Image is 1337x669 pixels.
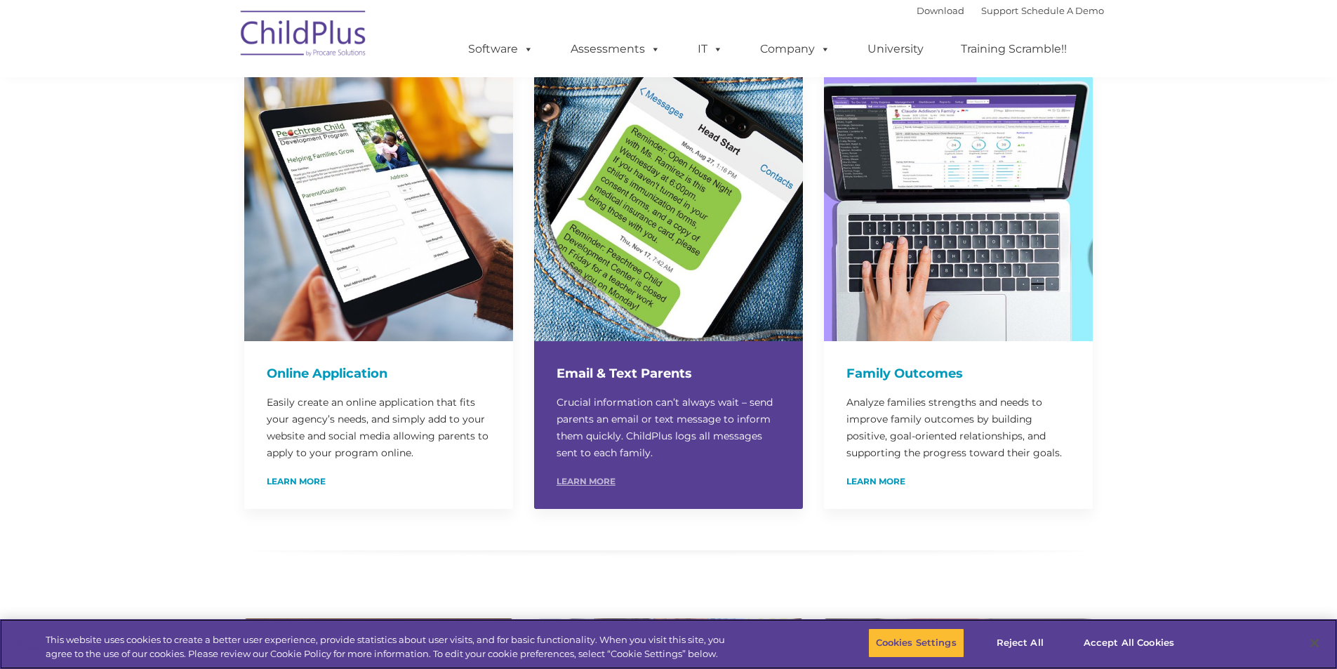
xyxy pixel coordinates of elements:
button: Cookies Settings [868,628,964,658]
button: Accept All Cookies [1076,628,1182,658]
button: Close [1299,628,1330,658]
h4: Family Outcomes [846,364,1070,383]
img: FEO750_2 [824,72,1093,340]
a: Assessments [557,35,674,63]
a: IT [684,35,737,63]
a: Download [917,5,964,16]
a: Learn More [557,477,616,486]
img: ChildPlus by Procare Solutions [234,1,374,71]
img: Email-Text750_2 [534,72,803,340]
font: | [917,5,1104,16]
a: Schedule A Demo [1021,5,1104,16]
img: OnlineApplication750_2 [244,72,513,340]
h4: Online Application [267,364,491,383]
p: Analyze families strengths and needs to improve family outcomes by building positive, goal-orient... [846,394,1070,461]
a: Learn More [846,477,905,486]
p: Crucial information can’t always wait – send parents an email or text message to inform them quic... [557,394,780,461]
a: University [853,35,938,63]
div: This website uses cookies to create a better user experience, provide statistics about user visit... [46,633,736,661]
a: Training Scramble!! [947,35,1081,63]
button: Reject All [976,628,1064,658]
h4: Email & Text Parents [557,364,780,383]
a: Learn More [267,477,326,486]
p: Easily create an online application that fits your agency’s needs, and simply add to your website... [267,394,491,461]
a: Software [454,35,547,63]
a: Support [981,5,1018,16]
a: Company [746,35,844,63]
